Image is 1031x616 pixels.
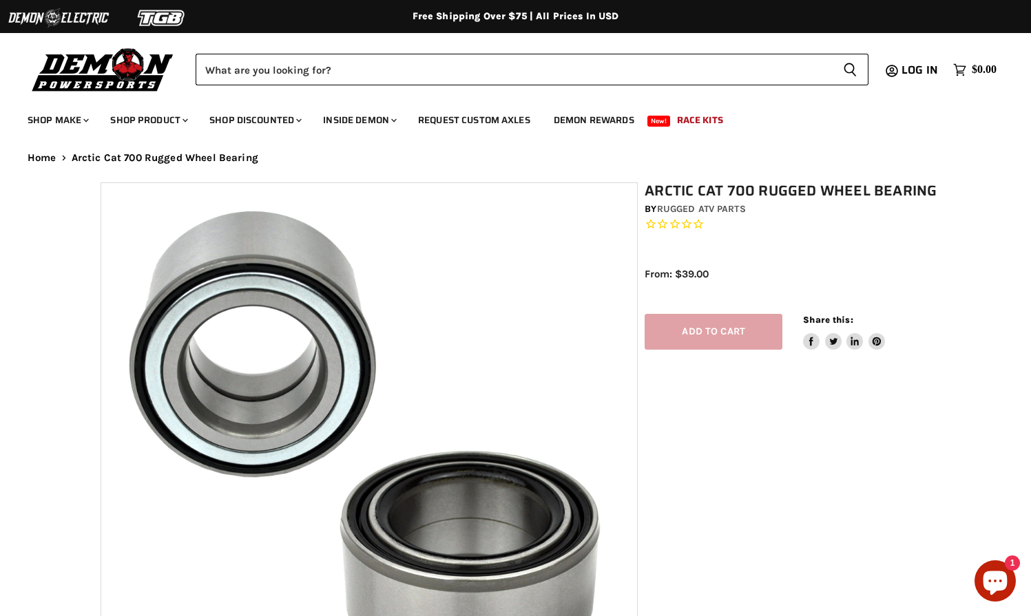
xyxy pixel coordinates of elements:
[970,560,1020,605] inbox-online-store-chat: Shopify online store chat
[100,106,196,134] a: Shop Product
[196,54,832,85] input: Search
[645,217,937,232] span: Rated 0.0 out of 5 stars 0 reviews
[543,106,645,134] a: Demon Rewards
[803,314,885,350] aside: Share this:
[196,54,868,85] form: Product
[667,106,733,134] a: Race Kits
[647,116,671,127] span: New!
[28,45,178,94] img: Demon Powersports
[946,60,1003,80] a: $0.00
[657,203,746,215] a: Rugged ATV Parts
[17,106,97,134] a: Shop Make
[832,54,868,85] button: Search
[645,268,709,280] span: From: $39.00
[72,152,258,164] span: Arctic Cat 700 Rugged Wheel Bearing
[110,5,214,31] img: TGB Logo 2
[972,63,997,76] span: $0.00
[28,152,56,164] a: Home
[645,202,937,217] div: by
[645,182,937,200] h1: Arctic Cat 700 Rugged Wheel Bearing
[17,100,993,134] ul: Main menu
[902,61,938,78] span: Log in
[7,5,110,31] img: Demon Electric Logo 2
[313,106,405,134] a: Inside Demon
[408,106,541,134] a: Request Custom Axles
[895,64,946,76] a: Log in
[199,106,310,134] a: Shop Discounted
[803,315,853,325] span: Share this:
